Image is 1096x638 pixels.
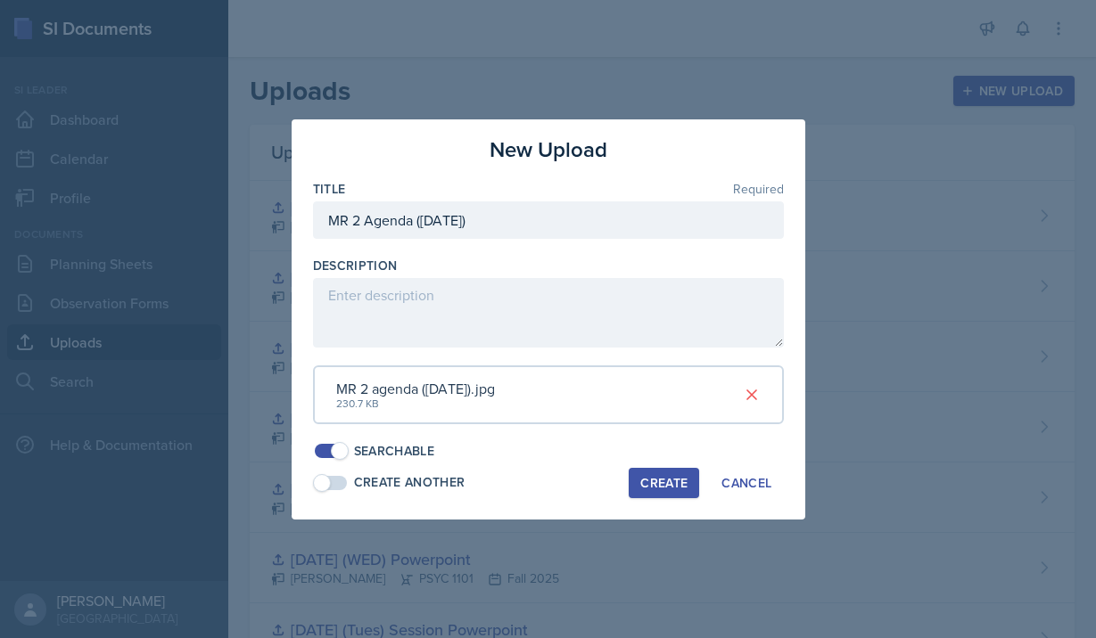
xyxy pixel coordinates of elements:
[313,257,398,274] label: Description
[354,473,466,492] div: Create Another
[313,201,784,239] input: Enter title
[313,180,346,198] label: Title
[733,183,784,195] span: Required
[640,476,688,490] div: Create
[336,378,495,399] div: MR 2 agenda ([DATE]).jpg
[490,134,607,166] h3: New Upload
[336,396,495,412] div: 230.7 KB
[710,468,783,498] button: Cancel
[354,442,435,461] div: Searchable
[721,476,771,490] div: Cancel
[629,468,699,498] button: Create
